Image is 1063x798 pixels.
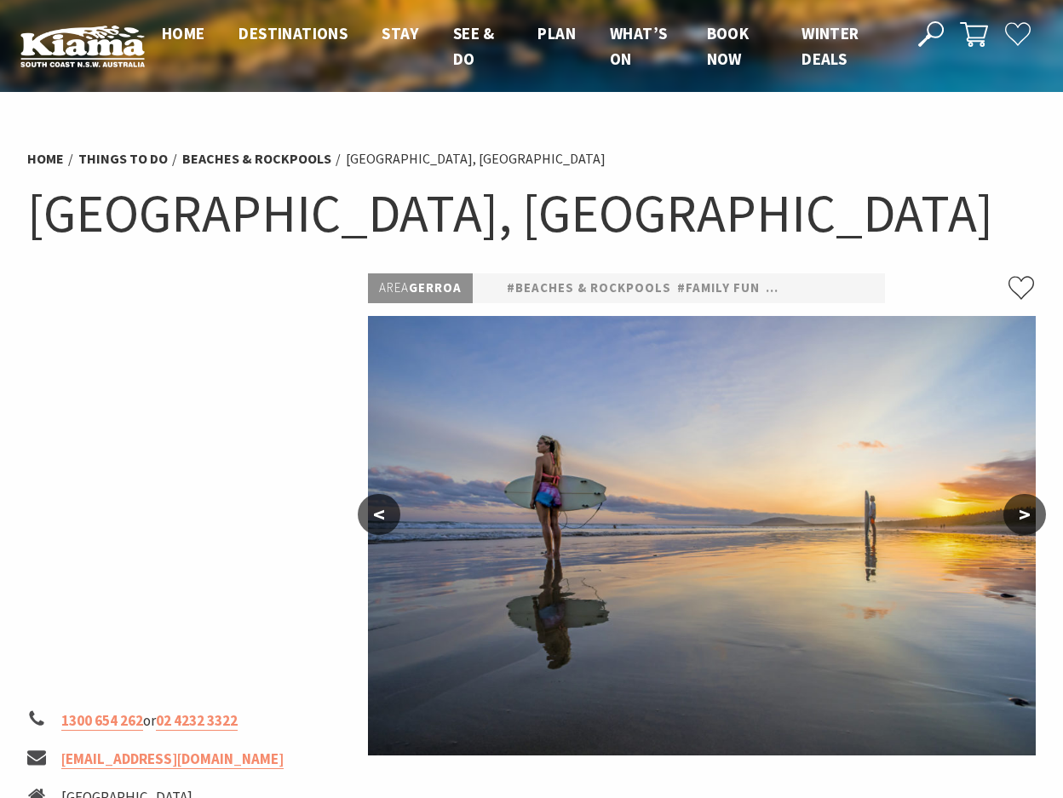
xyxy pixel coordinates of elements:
a: 02 4232 3322 [156,711,238,731]
a: Home [27,150,64,168]
a: Beaches & Rockpools [182,150,331,168]
button: > [1003,494,1046,535]
h1: [GEOGRAPHIC_DATA], [GEOGRAPHIC_DATA] [27,179,1036,248]
a: 1300 654 262 [61,711,143,731]
p: Gerroa [368,273,473,303]
span: Destinations [238,23,348,43]
a: Things To Do [78,150,168,168]
a: #Family Fun [677,278,760,299]
span: Home [162,23,205,43]
li: [GEOGRAPHIC_DATA], [GEOGRAPHIC_DATA] [346,148,606,170]
span: What’s On [610,23,667,69]
a: #Natural Attractions [766,278,932,299]
span: See & Do [453,23,495,69]
span: Stay [382,23,419,43]
li: or [27,709,354,732]
span: Plan [537,23,576,43]
a: #Beaches & Rockpools [507,278,671,299]
button: < [358,494,400,535]
span: Area [379,279,409,296]
img: Kiama Logo [20,25,145,67]
span: Book now [707,23,750,69]
span: Winter Deals [802,23,859,69]
nav: Main Menu [145,20,899,72]
a: [EMAIL_ADDRESS][DOMAIN_NAME] [61,749,284,769]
